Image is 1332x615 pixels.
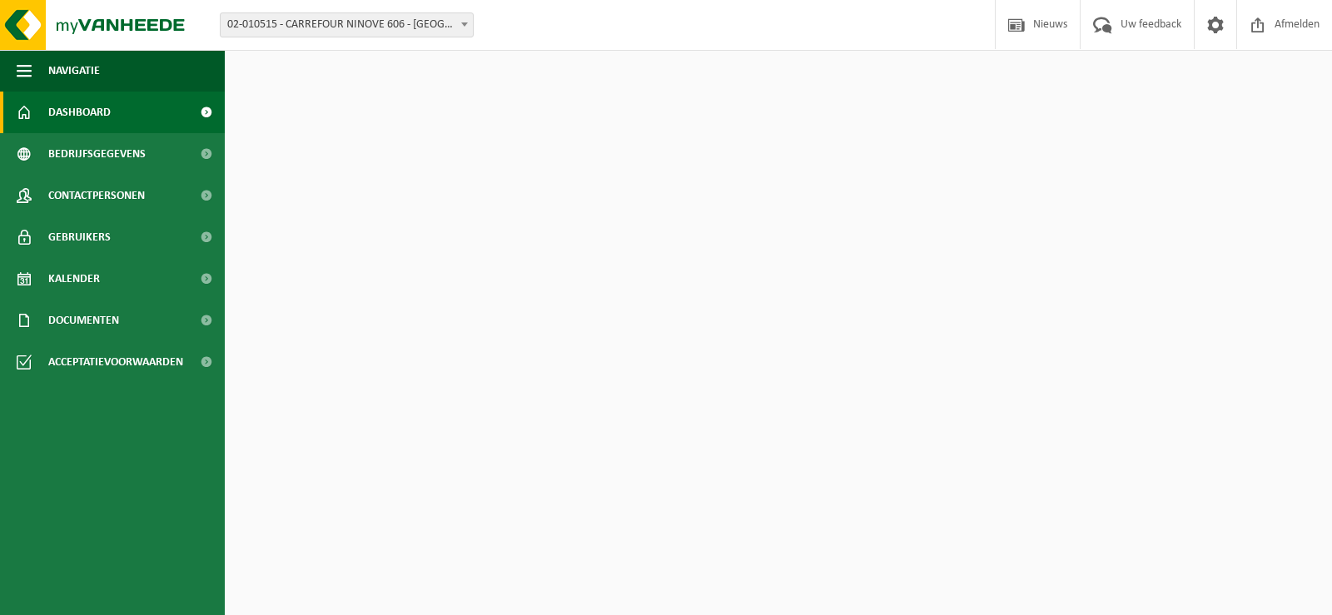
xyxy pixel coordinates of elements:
[48,92,111,133] span: Dashboard
[48,341,183,383] span: Acceptatievoorwaarden
[48,133,146,175] span: Bedrijfsgegevens
[48,258,100,300] span: Kalender
[48,175,145,216] span: Contactpersonen
[48,300,119,341] span: Documenten
[220,12,474,37] span: 02-010515 - CARREFOUR NINOVE 606 - NINOVE
[48,50,100,92] span: Navigatie
[221,13,473,37] span: 02-010515 - CARREFOUR NINOVE 606 - NINOVE
[48,216,111,258] span: Gebruikers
